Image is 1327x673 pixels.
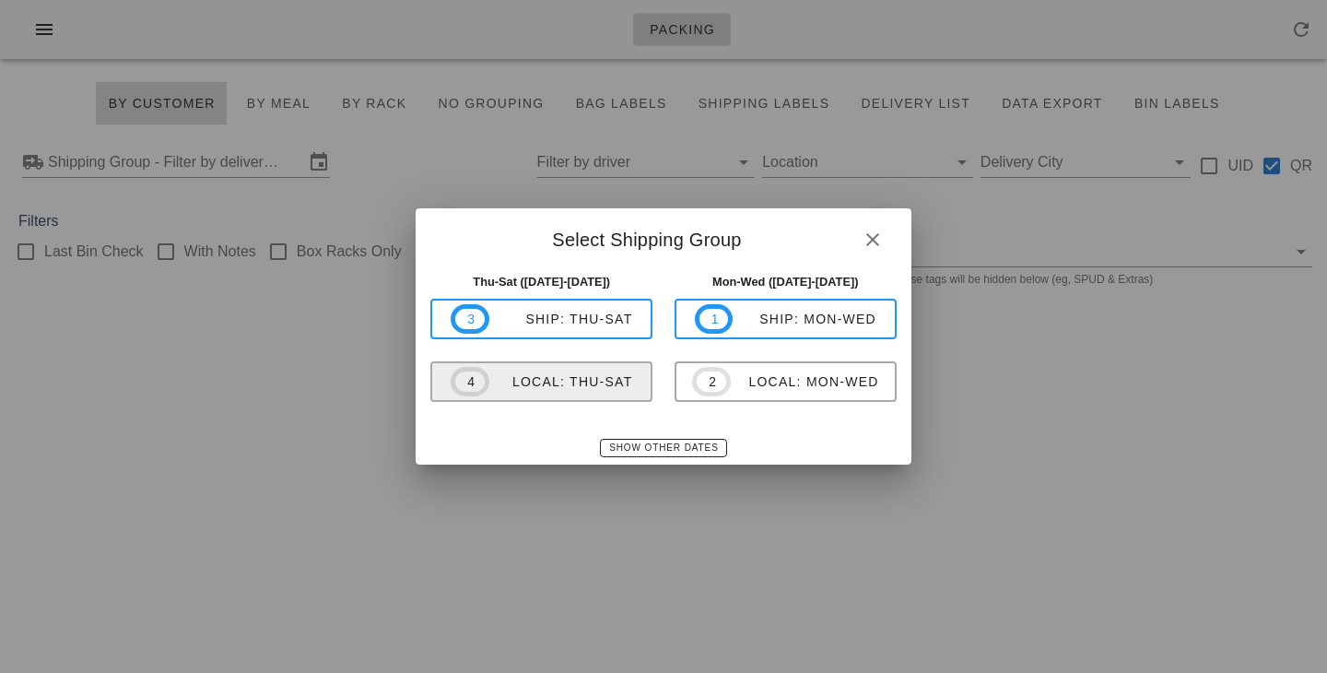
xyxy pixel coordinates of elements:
strong: Thu-Sat ([DATE]-[DATE]) [473,275,610,289]
button: 4local: Thu-Sat [430,361,652,402]
div: Select Shipping Group [416,208,910,266]
div: local: Mon-Wed [731,374,879,389]
span: 1 [710,309,718,329]
button: 1ship: Mon-Wed [675,299,897,339]
button: 3ship: Thu-Sat [430,299,652,339]
span: 3 [466,309,474,329]
div: ship: Thu-Sat [489,312,633,326]
button: Show Other Dates [600,439,726,457]
span: 2 [708,372,715,392]
span: Show Other Dates [608,443,718,453]
div: local: Thu-Sat [489,374,633,389]
div: ship: Mon-Wed [733,312,876,326]
button: 2local: Mon-Wed [675,361,897,402]
span: 4 [466,372,474,392]
strong: Mon-Wed ([DATE]-[DATE]) [712,275,859,289]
